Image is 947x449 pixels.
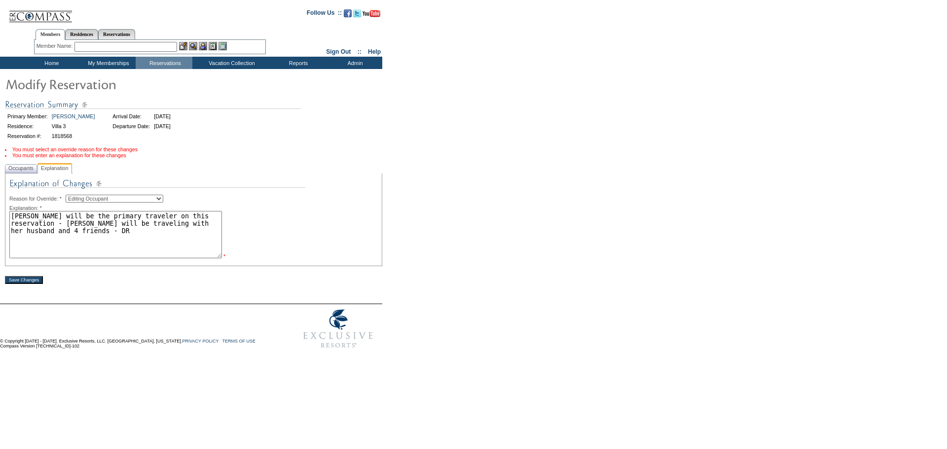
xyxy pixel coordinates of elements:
[222,339,256,344] a: TERMS OF USE
[189,42,197,50] img: View
[219,42,227,50] img: b_calculator.gif
[353,9,361,17] img: Follow us on Twitter
[179,42,187,50] img: b_edit.gif
[152,122,172,131] td: [DATE]
[326,48,351,55] a: Sign Out
[36,29,66,40] a: Members
[6,132,49,140] td: Reservation #:
[199,42,207,50] img: Impersonate
[363,10,380,17] img: Subscribe to our YouTube Channel
[111,112,151,121] td: Arrival Date:
[307,8,342,20] td: Follow Us ::
[182,339,219,344] a: PRIVACY POLICY
[79,57,136,69] td: My Memberships
[294,304,382,353] img: Exclusive Resorts
[52,113,95,119] a: [PERSON_NAME]
[136,57,192,69] td: Reservations
[5,146,382,152] li: You must select an override reason for these changes
[98,29,135,39] a: Reservations
[36,42,74,50] div: Member Name:
[5,99,301,111] img: Reservation Summary
[5,74,202,94] img: Modify Reservation
[326,57,382,69] td: Admin
[368,48,381,55] a: Help
[65,29,98,39] a: Residences
[6,163,36,173] span: Occupants
[363,12,380,18] a: Subscribe to our YouTube Channel
[39,163,71,173] span: Explanation
[209,42,217,50] img: Reservations
[353,12,361,18] a: Follow us on Twitter
[152,112,172,121] td: [DATE]
[358,48,362,55] span: ::
[5,276,43,284] input: Save Changes
[344,12,352,18] a: Become our fan on Facebook
[111,122,151,131] td: Departure Date:
[344,9,352,17] img: Become our fan on Facebook
[9,177,305,195] img: Explanation of Changes
[50,132,97,140] td: 1818568
[22,57,79,69] td: Home
[269,57,326,69] td: Reports
[192,57,269,69] td: Vacation Collection
[5,152,382,158] li: You must enter an explanation for these changes
[9,205,378,211] div: Explanation: *
[6,112,49,121] td: Primary Member:
[50,122,97,131] td: Villa 3
[8,2,73,23] img: Compass Home
[6,122,49,131] td: Residence:
[9,196,66,202] span: Reason for Override: *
